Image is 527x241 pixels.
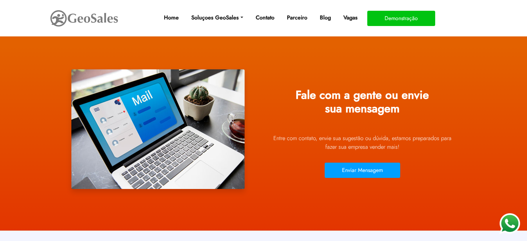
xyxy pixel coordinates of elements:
[317,11,334,25] a: Blog
[284,11,310,25] a: Parceiro
[269,83,456,126] h1: Fale com a gente ou envie sua mensagem
[50,9,119,28] img: GeoSales
[253,11,277,25] a: Contato
[367,11,435,26] button: Demonstração
[325,163,400,178] button: Enviar Mensagem
[71,69,245,189] img: Enviar email
[188,11,246,25] a: Soluçoes GeoSales
[161,11,182,25] a: Home
[269,134,456,151] p: Entre com contato, envie sua sugestão ou dúvida, estamos preparados para fazer sua empresa vender...
[341,11,360,25] a: Vagas
[499,213,520,234] img: WhatsApp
